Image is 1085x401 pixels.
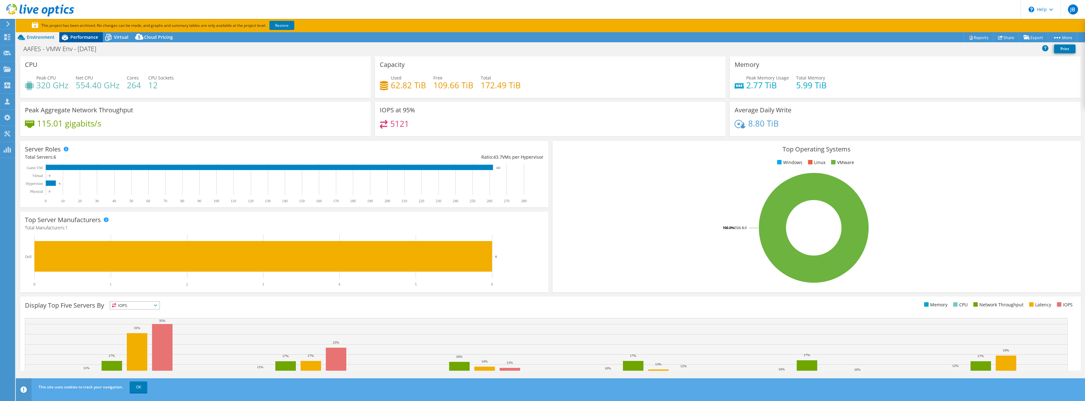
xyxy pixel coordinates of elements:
[487,199,492,203] text: 260
[33,282,35,286] text: 0
[127,75,139,81] span: Cores
[419,199,424,203] text: 220
[796,82,827,89] h4: 5.99 TiB
[248,199,254,203] text: 120
[262,282,264,286] text: 3
[507,361,513,364] text: 13%
[963,32,994,42] a: Reports
[481,82,521,89] h4: 172.49 TiB
[130,381,147,393] a: OK
[26,181,43,186] text: Hypervisor
[952,364,959,368] text: 12%
[735,107,791,114] h3: Average Daily Write
[481,359,488,363] text: 14%
[32,174,43,178] text: Virtual
[36,75,56,81] span: Peak CPU
[32,22,341,29] p: This project has been archived. No changes can be made, and graphs and summary tables are only av...
[557,146,1076,153] h3: Top Operating Systems
[148,82,174,89] h4: 12
[61,199,65,203] text: 10
[493,154,502,160] span: 43.7
[59,182,61,185] text: 6
[977,354,984,358] text: 17%
[1003,348,1009,352] text: 19%
[214,199,219,203] text: 100
[630,354,636,357] text: 17%
[49,174,50,177] text: 0
[65,225,68,231] span: 1
[316,199,322,203] text: 160
[333,199,339,203] text: 170
[746,82,789,89] h4: 2.77 TiB
[25,61,38,68] h3: CPU
[436,199,441,203] text: 230
[470,199,475,203] text: 250
[148,75,174,81] span: CPU Sockets
[778,367,785,371] text: 10%
[180,199,184,203] text: 80
[380,61,405,68] h3: Capacity
[972,301,1023,308] li: Network Throughput
[655,362,661,366] text: 13%
[1028,301,1051,308] li: Latency
[25,154,284,161] div: Total Servers:
[723,225,734,230] tspan: 100.0%
[76,75,93,81] span: Net CPU
[186,282,188,286] text: 2
[197,199,201,203] text: 90
[54,154,56,160] span: 6
[45,199,47,203] text: 0
[993,32,1019,42] a: Share
[21,45,106,52] h1: AAFES - VMW Env - [DATE]
[112,199,116,203] text: 40
[1029,7,1034,12] svg: \n
[796,75,825,81] span: Total Memory
[146,199,150,203] text: 60
[159,319,165,322] text: 35%
[282,199,288,203] text: 140
[350,199,356,203] text: 180
[108,354,115,357] text: 17%
[265,199,271,203] text: 130
[114,34,128,40] span: Virtual
[1054,44,1076,53] a: Print
[110,282,112,286] text: 1
[453,199,458,203] text: 240
[127,82,141,89] h4: 264
[110,302,160,309] span: IOPS
[25,146,61,153] h3: Server Roles
[38,384,123,390] span: This site uses cookies to track your navigation.
[333,340,339,344] text: 23%
[391,75,402,81] span: Used
[134,326,140,330] text: 31%
[384,199,390,203] text: 200
[308,354,314,357] text: 17%
[495,255,497,258] text: 6
[491,282,493,286] text: 6
[481,75,491,81] span: Total
[1068,4,1078,15] span: JB
[257,365,263,369] text: 11%
[1055,301,1073,308] li: IOPS
[78,199,82,203] text: 20
[163,199,167,203] text: 70
[830,159,854,166] li: VMware
[338,282,340,286] text: 4
[748,120,779,127] h4: 8.80 TiB
[415,282,417,286] text: 5
[25,255,32,259] text: Dell
[299,199,305,203] text: 150
[734,225,747,230] tspan: ESXi 8.0
[25,216,101,223] h3: Top Server Manufacturers
[923,301,947,308] li: Memory
[27,34,55,40] span: Environment
[269,21,294,30] a: Restore
[30,189,43,194] text: Physical
[284,154,543,161] div: Ratio: VMs per Hypervisor
[504,199,509,203] text: 270
[806,159,825,166] li: Linux
[129,199,133,203] text: 50
[49,190,50,193] text: 0
[231,199,236,203] text: 110
[95,199,99,203] text: 30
